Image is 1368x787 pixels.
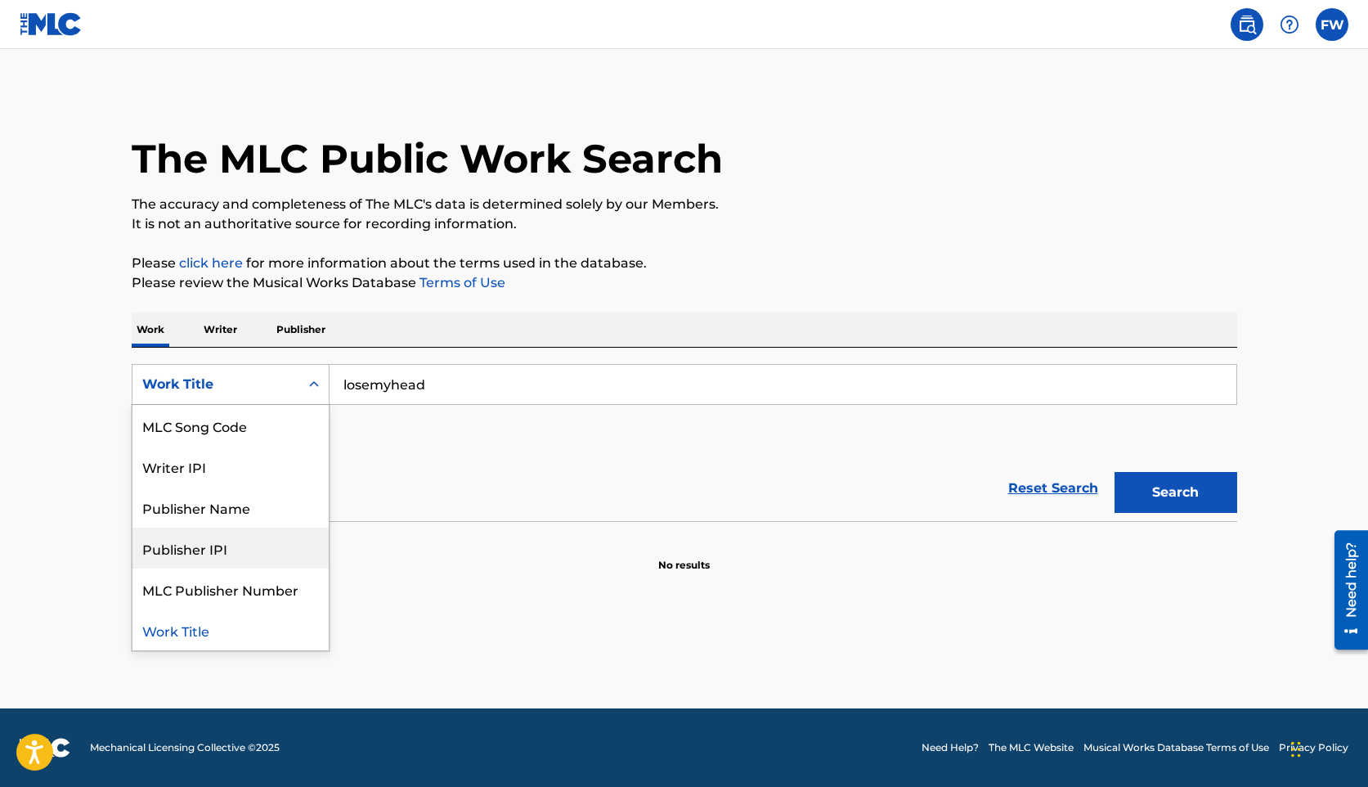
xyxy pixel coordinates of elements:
[1280,15,1299,34] img: help
[132,446,329,487] div: Writer IPI
[1231,8,1263,41] a: Public Search
[132,134,723,183] h1: The MLC Public Work Search
[199,313,242,347] p: Writer
[132,313,169,347] p: Work
[132,609,329,650] div: Work Title
[20,12,83,36] img: MLC Logo
[132,405,329,446] div: MLC Song Code
[179,255,243,271] a: click here
[271,313,330,347] p: Publisher
[132,273,1237,293] p: Please review the Musical Works Database
[20,738,70,758] img: logo
[1279,740,1348,755] a: Privacy Policy
[132,569,329,609] div: MLC Publisher Number
[1286,708,1368,787] iframe: Chat Widget
[142,375,289,394] div: Work Title
[90,740,280,755] span: Mechanical Licensing Collective © 2025
[132,364,1237,521] form: Search Form
[132,487,329,528] div: Publisher Name
[922,740,979,755] a: Need Help?
[1291,725,1301,774] div: Drag
[1316,8,1348,41] div: User Menu
[132,195,1237,214] p: The accuracy and completeness of The MLC's data is determined solely by our Members.
[658,538,710,573] p: No results
[1000,470,1106,506] a: Reset Search
[132,214,1237,234] p: It is not an authoritative source for recording information.
[132,254,1237,273] p: Please for more information about the terms used in the database.
[1115,472,1237,513] button: Search
[416,275,505,290] a: Terms of Use
[1083,740,1269,755] a: Musical Works Database Terms of Use
[1237,15,1257,34] img: search
[989,740,1074,755] a: The MLC Website
[1322,524,1368,655] iframe: Resource Center
[1273,8,1306,41] div: Help
[132,528,329,569] div: Publisher IPI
